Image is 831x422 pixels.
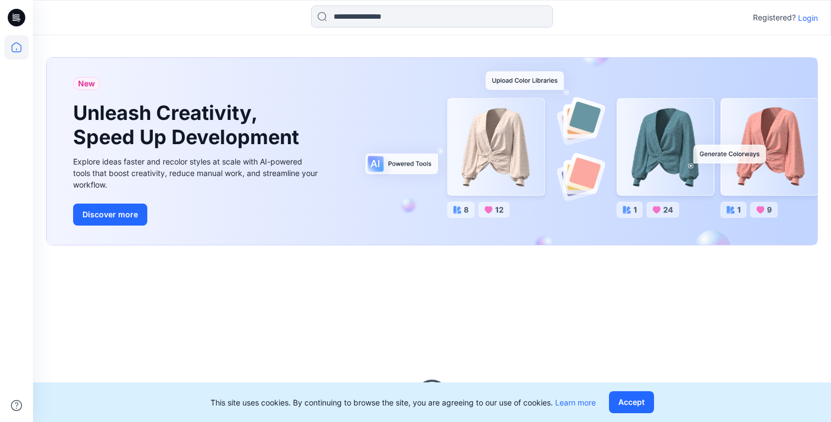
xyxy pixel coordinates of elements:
[753,11,796,24] p: Registered?
[798,12,818,24] p: Login
[73,156,320,190] div: Explore ideas faster and recolor styles at scale with AI-powered tools that boost creativity, red...
[555,398,596,407] a: Learn more
[73,204,147,226] button: Discover more
[609,391,654,413] button: Accept
[73,101,304,149] h1: Unleash Creativity, Speed Up Development
[210,397,596,408] p: This site uses cookies. By continuing to browse the site, you are agreeing to our use of cookies.
[78,77,95,90] span: New
[73,204,320,226] a: Discover more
